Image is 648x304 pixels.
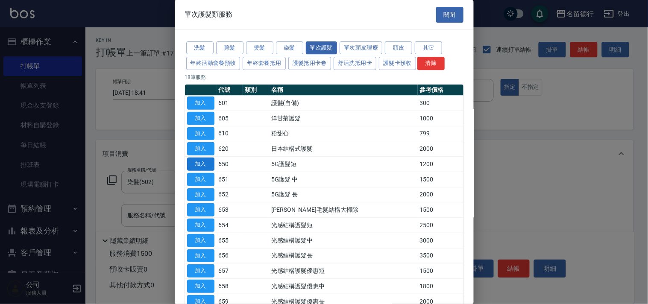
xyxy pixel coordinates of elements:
button: 年終套餐抵用 [243,57,285,70]
button: 加入 [187,203,214,216]
button: 護髮卡預收 [379,57,416,70]
button: 加入 [187,158,214,171]
td: 2000 [418,187,463,202]
td: 655 [217,233,243,248]
button: 關閉 [436,7,463,23]
button: 加入 [187,188,214,202]
td: 650 [217,157,243,172]
th: 參考價格 [418,85,463,96]
button: 加入 [187,173,214,186]
td: 620 [217,141,243,157]
button: 加入 [187,127,214,140]
button: 加入 [187,249,214,263]
td: 605 [217,111,243,126]
button: 單次護髮 [306,41,337,55]
td: 652 [217,187,243,202]
td: 光感結構護髮優惠短 [269,263,418,279]
td: 1500 [418,263,463,279]
td: 光感結構護髮中 [269,233,418,248]
button: 加入 [187,264,214,278]
button: 加入 [187,96,214,110]
th: 類別 [243,85,269,96]
button: 年終活動套餐預收 [186,57,240,70]
td: 光感結構護髮長 [269,248,418,263]
td: 1500 [418,202,463,218]
button: 加入 [187,112,214,125]
button: 頭皮 [385,41,412,55]
button: 護髮抵用卡卷 [288,57,331,70]
td: 651 [217,172,243,187]
button: 燙髮 [246,41,273,55]
td: 2000 [418,141,463,157]
span: 單次護髮類服務 [185,10,233,19]
td: 799 [418,126,463,141]
td: 光感結構護髮短 [269,218,418,233]
button: 單次頭皮理療 [340,41,382,55]
button: 舒活洗抵用卡 [334,57,376,70]
td: 1200 [418,157,463,172]
td: 653 [217,202,243,218]
button: 清除 [417,57,445,70]
button: 加入 [187,142,214,155]
td: 5G護髮短 [269,157,418,172]
th: 代號 [217,85,243,96]
td: 光感結構護髮優惠中 [269,279,418,294]
td: [PERSON_NAME]毛髮結構大掃除 [269,202,418,218]
td: 5G護髮 中 [269,172,418,187]
button: 加入 [187,280,214,293]
td: 1500 [418,172,463,187]
td: 654 [217,218,243,233]
td: 粉甜心 [269,126,418,141]
td: 日本結構式護髮 [269,141,418,157]
td: 1000 [418,111,463,126]
td: 護髮(自備) [269,96,418,111]
td: 300 [418,96,463,111]
button: 加入 [187,219,214,232]
td: 610 [217,126,243,141]
button: 其它 [415,41,442,55]
p: 18 筆服務 [185,73,463,81]
th: 名稱 [269,85,418,96]
button: 染髮 [276,41,303,55]
button: 加入 [187,234,214,247]
td: 601 [217,96,243,111]
button: 洗髮 [186,41,214,55]
button: 剪髮 [216,41,243,55]
td: 5G護髮 長 [269,187,418,202]
td: 1800 [418,279,463,294]
td: 3000 [418,233,463,248]
td: 658 [217,279,243,294]
td: 洋甘菊護髮 [269,111,418,126]
td: 656 [217,248,243,263]
td: 3500 [418,248,463,263]
td: 2500 [418,218,463,233]
td: 657 [217,263,243,279]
